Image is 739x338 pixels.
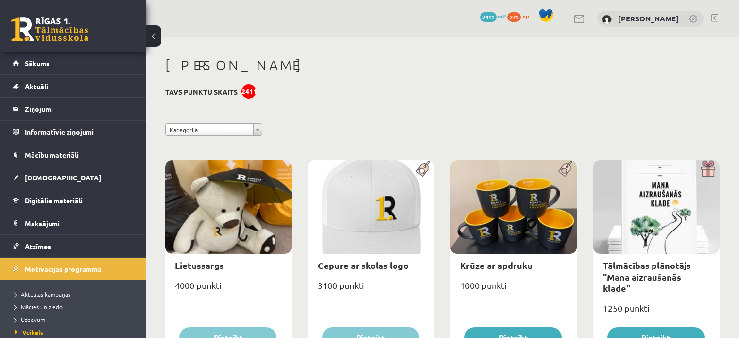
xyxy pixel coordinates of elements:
a: Tālmācības plānotājs "Mana aizraušanās klade" [603,260,691,294]
div: 2411 [241,84,256,99]
a: Maksājumi [13,212,134,234]
a: Krūze ar apdruku [460,260,533,271]
a: Uzdevumi [15,315,136,324]
a: Aktuālās kampaņas [15,290,136,299]
span: Veikals [15,328,43,336]
a: 271 xp [507,12,533,20]
a: Mācību materiāli [13,143,134,166]
div: 1000 punkti [450,277,577,302]
img: Gatis Pormalis [602,15,612,24]
h1: [PERSON_NAME] [165,57,720,73]
a: [PERSON_NAME] [618,14,679,23]
img: Dāvana ar pārsteigumu [698,160,720,177]
a: Kategorija [165,123,262,136]
a: Mācies un ziedo [15,302,136,311]
div: 4000 punkti [165,277,292,302]
span: 2411 [480,12,497,22]
span: Uzdevumi [15,316,47,323]
a: Ziņojumi [13,98,134,120]
a: Veikals [15,328,136,337]
img: Populāra prece [412,160,434,177]
span: Kategorija [170,124,249,136]
a: [DEMOGRAPHIC_DATA] [13,166,134,189]
div: 1250 punkti [593,300,720,324]
span: xp [522,12,529,20]
a: Rīgas 1. Tālmācības vidusskola [11,17,88,41]
div: 3100 punkti [308,277,434,302]
span: Motivācijas programma [25,265,102,273]
legend: Maksājumi [25,212,134,234]
span: Mācies un ziedo [15,303,63,311]
a: Cepure ar skolas logo [318,260,409,271]
span: Aktuālās kampaņas [15,290,70,298]
span: Sākums [25,59,50,68]
span: mP [498,12,506,20]
a: Lietussargs [175,260,224,271]
span: [DEMOGRAPHIC_DATA] [25,173,101,182]
span: Atzīmes [25,242,51,250]
legend: Informatīvie ziņojumi [25,121,134,143]
span: Mācību materiāli [25,150,79,159]
span: Aktuāli [25,82,48,90]
span: Digitālie materiāli [25,196,83,205]
a: Informatīvie ziņojumi [13,121,134,143]
a: Digitālie materiāli [13,189,134,212]
a: Sākums [13,52,134,74]
a: Atzīmes [13,235,134,257]
h3: Tavs punktu skaits [165,88,238,96]
a: 2411 mP [480,12,506,20]
span: 271 [507,12,521,22]
img: Populāra prece [555,160,577,177]
a: Motivācijas programma [13,258,134,280]
legend: Ziņojumi [25,98,134,120]
a: Aktuāli [13,75,134,97]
